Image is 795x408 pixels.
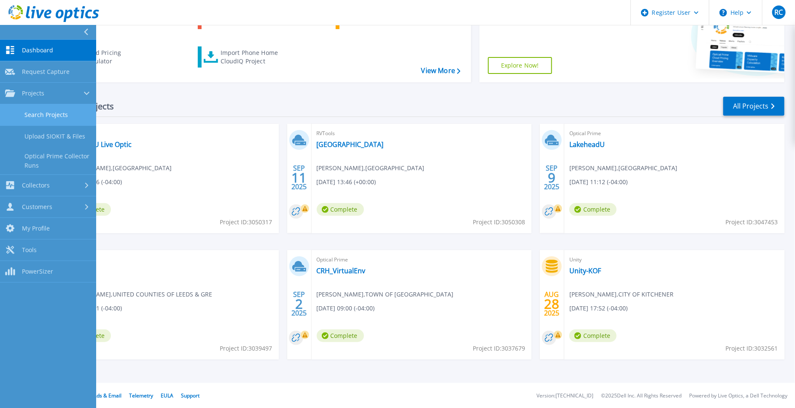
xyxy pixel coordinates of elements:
[569,304,628,313] span: [DATE] 17:52 (-04:00)
[569,140,605,149] a: LakeheadU
[22,225,50,232] span: My Profile
[601,393,682,399] li: © 2025 Dell Inc. All Rights Reserved
[60,46,154,68] a: Cloud Pricing Calculator
[317,140,384,149] a: [GEOGRAPHIC_DATA]
[544,162,560,193] div: SEP 2025
[221,49,286,65] div: Import Phone Home CloudIQ Project
[317,163,425,173] span: [PERSON_NAME] , [GEOGRAPHIC_DATA]
[473,218,525,227] span: Project ID: 3050308
[220,218,272,227] span: Project ID: 3050317
[22,246,37,254] span: Tools
[22,182,50,189] span: Collectors
[317,255,527,264] span: Optical Prime
[64,129,274,138] span: Optical Prime
[689,393,787,399] li: Powered by Live Optics, a Dell Technology
[317,267,366,275] a: CRH_VirtualEnv
[569,163,677,173] span: [PERSON_NAME] , [GEOGRAPHIC_DATA]
[548,174,556,181] span: 9
[536,393,593,399] li: Version: [TECHNICAL_ID]
[726,344,778,353] span: Project ID: 3032561
[22,268,53,275] span: PowerSizer
[569,203,617,216] span: Complete
[317,203,364,216] span: Complete
[181,392,199,399] a: Support
[291,162,307,193] div: SEP 2025
[220,344,272,353] span: Project ID: 3039497
[569,177,628,187] span: [DATE] 11:12 (-04:00)
[64,140,132,149] a: LakeheadU Live Optic
[317,290,454,299] span: [PERSON_NAME] , TOWN OF [GEOGRAPHIC_DATA]
[291,174,307,181] span: 11
[317,329,364,342] span: Complete
[22,46,53,54] span: Dashboard
[83,49,150,65] div: Cloud Pricing Calculator
[317,129,527,138] span: RVTools
[22,203,52,211] span: Customers
[544,300,560,307] span: 28
[569,329,617,342] span: Complete
[317,304,375,313] span: [DATE] 09:00 (-04:00)
[421,67,461,75] a: View More
[64,163,172,173] span: [PERSON_NAME] , [GEOGRAPHIC_DATA]
[129,392,153,399] a: Telemetry
[569,255,779,264] span: Unity
[569,267,601,275] a: Unity-KOF
[569,129,779,138] span: Optical Prime
[726,218,778,227] span: Project ID: 3047453
[473,344,525,353] span: Project ID: 3037679
[317,177,376,187] span: [DATE] 13:46 (+00:00)
[291,288,307,319] div: SEP 2025
[569,290,674,299] span: [PERSON_NAME] , CITY OF KITCHENER
[22,68,70,76] span: Request Capture
[64,290,212,299] span: [PERSON_NAME] , UNITED COUNTIES OF LEEDS & GRE
[295,300,303,307] span: 2
[22,90,44,97] span: Projects
[64,255,274,264] span: SC
[774,9,783,16] span: RC
[488,57,552,74] a: Explore Now!
[723,97,784,116] a: All Projects
[544,288,560,319] div: AUG 2025
[161,392,173,399] a: EULA
[93,392,121,399] a: Ads & Email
